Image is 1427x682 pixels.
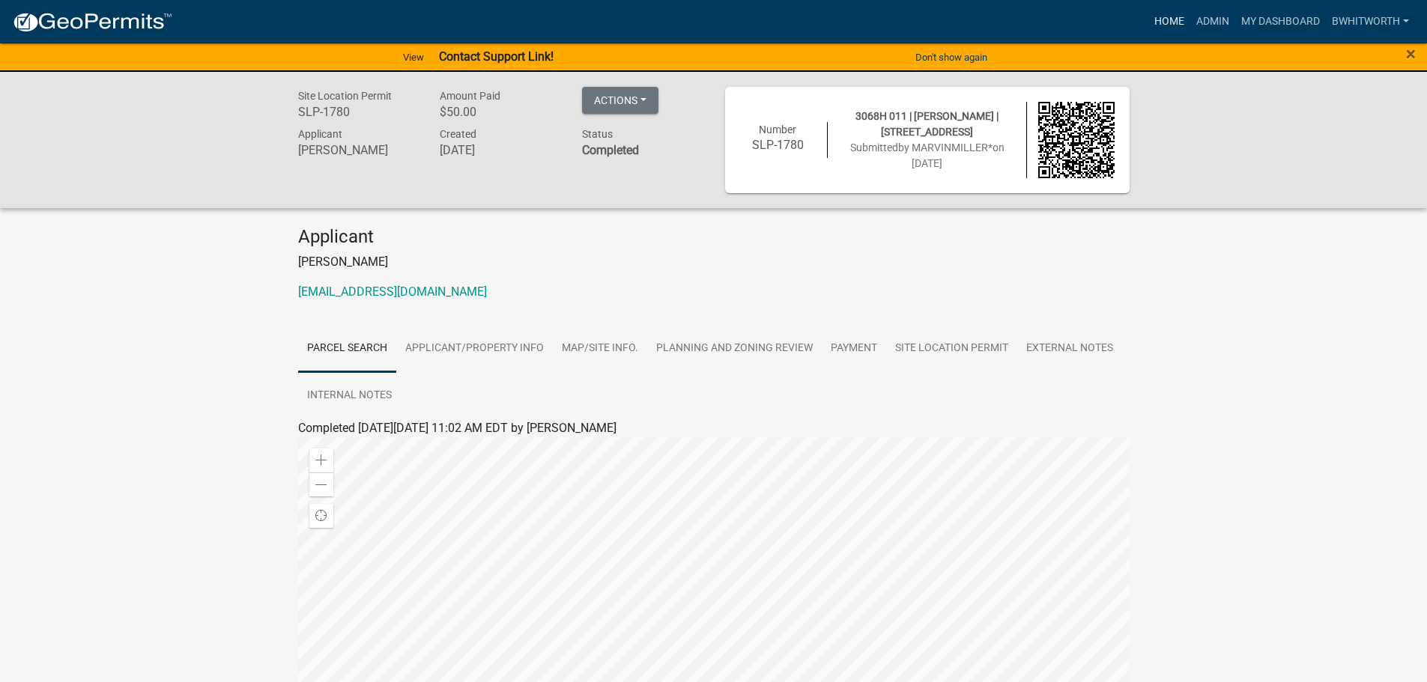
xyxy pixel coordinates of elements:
a: Site Location Permit [886,325,1017,373]
span: by MARVINMILLER* [898,141,993,153]
h6: SLP-1780 [298,105,418,119]
a: BWhitworth [1326,7,1415,36]
a: Applicant/Property Info [396,325,553,373]
button: Don't show again [909,45,993,70]
h6: [DATE] [440,143,560,157]
a: Payment [822,325,886,373]
span: × [1406,43,1416,64]
span: Site Location Permit [298,90,392,102]
button: Actions [582,87,658,114]
span: Status [582,128,613,140]
h6: [PERSON_NAME] [298,143,418,157]
a: External Notes [1017,325,1122,373]
div: Find my location [309,504,333,528]
span: Amount Paid [440,90,500,102]
strong: Completed [582,143,639,157]
p: [PERSON_NAME] [298,253,1130,271]
h6: SLP-1780 [740,138,816,152]
a: Home [1148,7,1190,36]
a: [EMAIL_ADDRESS][DOMAIN_NAME] [298,284,487,299]
a: Parcel search [298,325,396,373]
span: Number [759,124,796,136]
div: Zoom in [309,448,333,472]
button: Close [1406,45,1416,63]
a: View [397,45,430,70]
span: Submitted on [DATE] [850,141,1005,169]
a: My Dashboard [1235,7,1326,36]
a: Map/Site Info. [553,325,647,373]
span: Completed [DATE][DATE] 11:02 AM EDT by [PERSON_NAME] [298,421,616,435]
span: Applicant [298,128,342,140]
span: 3068H 011 | [PERSON_NAME] | [STREET_ADDRESS] [855,110,999,138]
a: Internal Notes [298,372,401,420]
span: Created [440,128,476,140]
a: Planning and Zoning Review [647,325,822,373]
img: QR code [1038,102,1115,178]
h4: Applicant [298,226,1130,248]
div: Zoom out [309,472,333,496]
a: Admin [1190,7,1235,36]
h6: $50.00 [440,105,560,119]
strong: Contact Support Link! [439,49,554,64]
